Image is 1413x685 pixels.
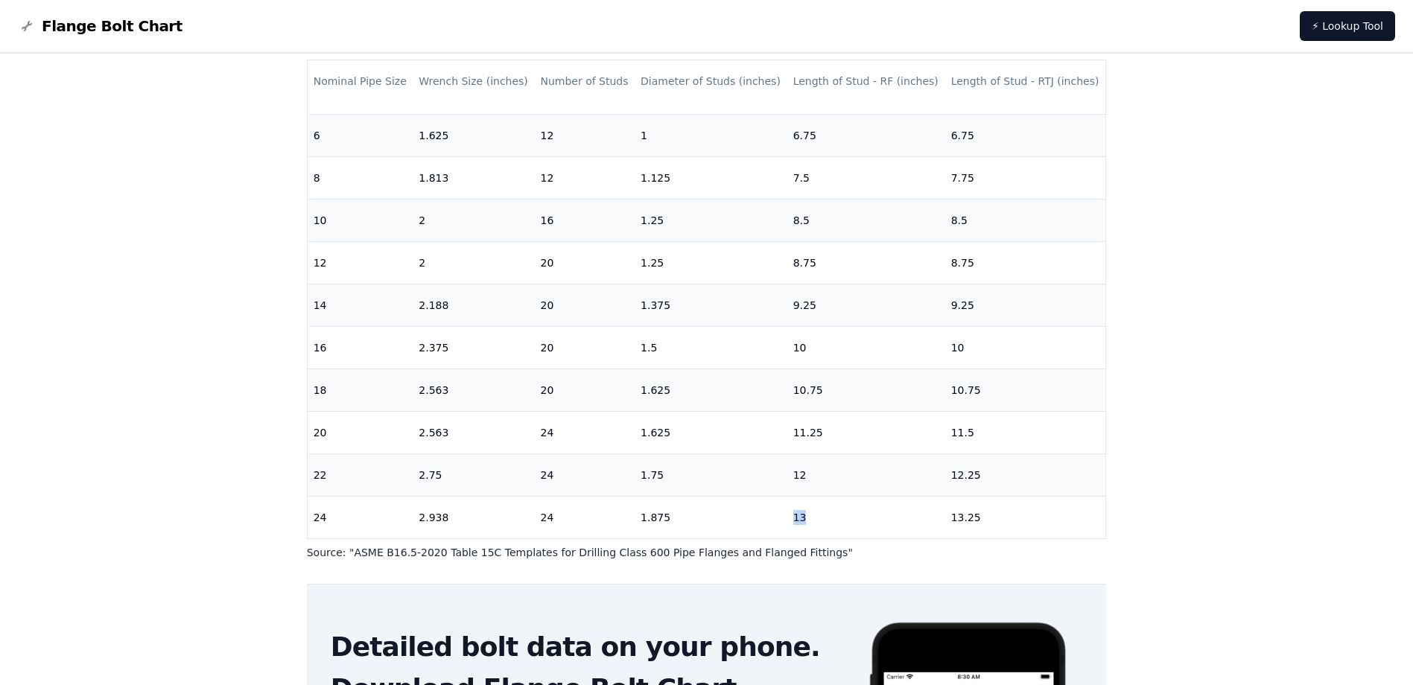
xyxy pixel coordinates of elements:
td: 12.25 [945,453,1106,496]
span: Flange Bolt Chart [42,16,182,36]
td: 9.25 [945,284,1106,326]
td: 6 [308,114,413,156]
td: 20 [534,369,635,411]
img: Flange Bolt Chart Logo [18,17,36,35]
td: 2.188 [413,284,534,326]
td: 24 [534,496,635,538]
td: 8 [308,156,413,199]
td: 20 [308,411,413,453]
td: 18 [308,369,413,411]
td: 16 [534,199,635,241]
td: 1.5 [635,326,787,369]
td: 12 [534,114,635,156]
td: 1.625 [635,411,787,453]
td: 20 [534,241,635,284]
td: 10.75 [787,369,945,411]
td: 2.563 [413,369,534,411]
td: 24 [534,411,635,453]
th: Number of Studs [534,60,635,103]
td: 13 [787,496,945,538]
td: 11.25 [787,411,945,453]
h2: Detailed bolt data on your phone. [331,632,844,662]
td: 6.75 [945,114,1106,156]
td: 1.625 [413,114,534,156]
td: 13.25 [945,496,1106,538]
td: 1.75 [635,453,787,496]
td: 20 [534,284,635,326]
td: 14 [308,284,413,326]
td: 10 [787,326,945,369]
p: Source: " ASME B16.5-2020 Table 15C Templates for Drilling Class 600 Pipe Flanges and Flanged Fit... [307,545,1107,560]
td: 8.75 [945,241,1106,284]
td: 20 [534,326,635,369]
td: 2 [413,199,534,241]
td: 7.75 [945,156,1106,199]
td: 1.25 [635,241,787,284]
th: Diameter of Studs (inches) [635,60,787,103]
td: 10 [308,199,413,241]
td: 22 [308,453,413,496]
td: 7.5 [787,156,945,199]
td: 10 [945,326,1106,369]
td: 16 [308,326,413,369]
td: 1.625 [635,369,787,411]
td: 8.5 [787,199,945,241]
td: 12 [787,453,945,496]
td: 24 [308,496,413,538]
td: 1.25 [635,199,787,241]
td: 2 [413,241,534,284]
td: 6.75 [787,114,945,156]
td: 1.875 [635,496,787,538]
td: 12 [308,241,413,284]
th: Length of Stud - RTJ (inches) [945,60,1106,103]
td: 1.375 [635,284,787,326]
td: 8.5 [945,199,1106,241]
td: 12 [534,156,635,199]
td: 2.375 [413,326,534,369]
td: 11.5 [945,411,1106,453]
th: Wrench Size (inches) [413,60,534,103]
td: 2.563 [413,411,534,453]
td: 10.75 [945,369,1106,411]
td: 1.125 [635,156,787,199]
a: ⚡ Lookup Tool [1300,11,1395,41]
td: 2.75 [413,453,534,496]
td: 1.813 [413,156,534,199]
td: 2.938 [413,496,534,538]
td: 1 [635,114,787,156]
td: 9.25 [787,284,945,326]
td: 24 [534,453,635,496]
th: Length of Stud - RF (inches) [787,60,945,103]
th: Nominal Pipe Size [308,60,413,103]
a: Flange Bolt Chart LogoFlange Bolt Chart [18,16,182,36]
td: 8.75 [787,241,945,284]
